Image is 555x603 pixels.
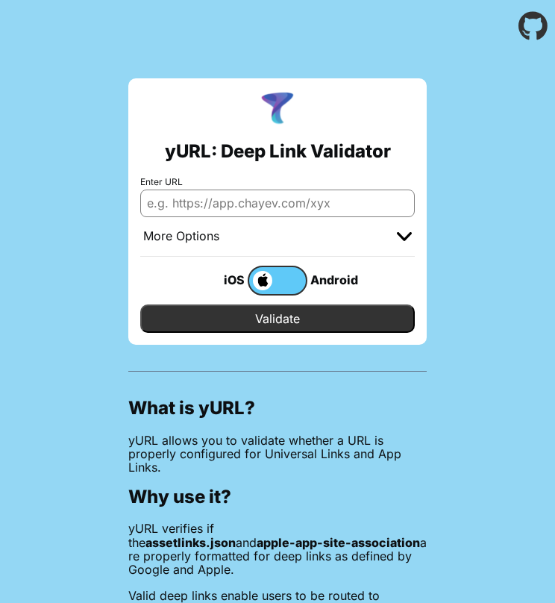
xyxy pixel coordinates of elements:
p: yURL verifies if the and are properly formatted for deep links as defined by Google and Apple. [128,522,427,577]
div: iOS [188,270,248,290]
h2: Why use it? [128,487,427,507]
input: e.g. https://app.chayev.com/xyx [140,190,415,216]
h2: What is yURL? [128,398,427,419]
label: Enter URL [140,177,415,187]
div: Android [307,270,367,290]
img: chevron [397,232,412,241]
p: yURL allows you to validate whether a URL is properly configured for Universal Links and App Links. [128,434,427,475]
input: Validate [140,304,415,333]
b: apple-app-site-association [257,535,420,550]
b: assetlinks.json [145,535,236,550]
div: More Options [143,229,219,244]
img: yURL Logo [258,90,297,129]
h2: yURL: Deep Link Validator [165,141,391,162]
